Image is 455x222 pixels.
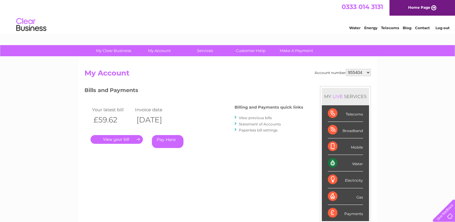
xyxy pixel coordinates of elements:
[328,205,363,221] div: Payments
[239,128,278,132] a: Paperless bill settings
[85,69,371,80] h2: My Account
[415,26,430,30] a: Contact
[89,45,138,56] a: My Clear Business
[328,138,363,155] div: Mobile
[381,26,399,30] a: Telecoms
[235,105,303,109] h4: Billing and Payments quick links
[328,122,363,138] div: Broadband
[226,45,275,56] a: Customer Help
[272,45,321,56] a: Make A Payment
[315,69,371,76] div: Account number
[152,135,183,148] a: Pay Here
[328,171,363,188] div: Electricity
[134,114,177,126] th: [DATE]
[85,86,303,97] h3: Bills and Payments
[180,45,230,56] a: Services
[328,188,363,205] div: Gas
[435,26,449,30] a: Log out
[91,135,143,144] a: .
[364,26,377,30] a: Energy
[331,94,344,99] div: LIVE
[239,122,281,126] a: Statement of Accounts
[403,26,411,30] a: Blog
[134,106,177,114] td: Invoice date
[134,45,184,56] a: My Account
[328,105,363,122] div: Telecoms
[16,16,47,34] img: logo.png
[349,26,361,30] a: Water
[239,116,272,120] a: View previous bills
[322,88,369,105] div: MY SERVICES
[86,3,370,29] div: Clear Business is a trading name of Verastar Limited (registered in [GEOGRAPHIC_DATA] No. 3667643...
[328,155,363,171] div: Water
[342,3,383,11] a: 0333 014 3131
[91,114,134,126] th: £59.62
[91,106,134,114] td: Your latest bill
